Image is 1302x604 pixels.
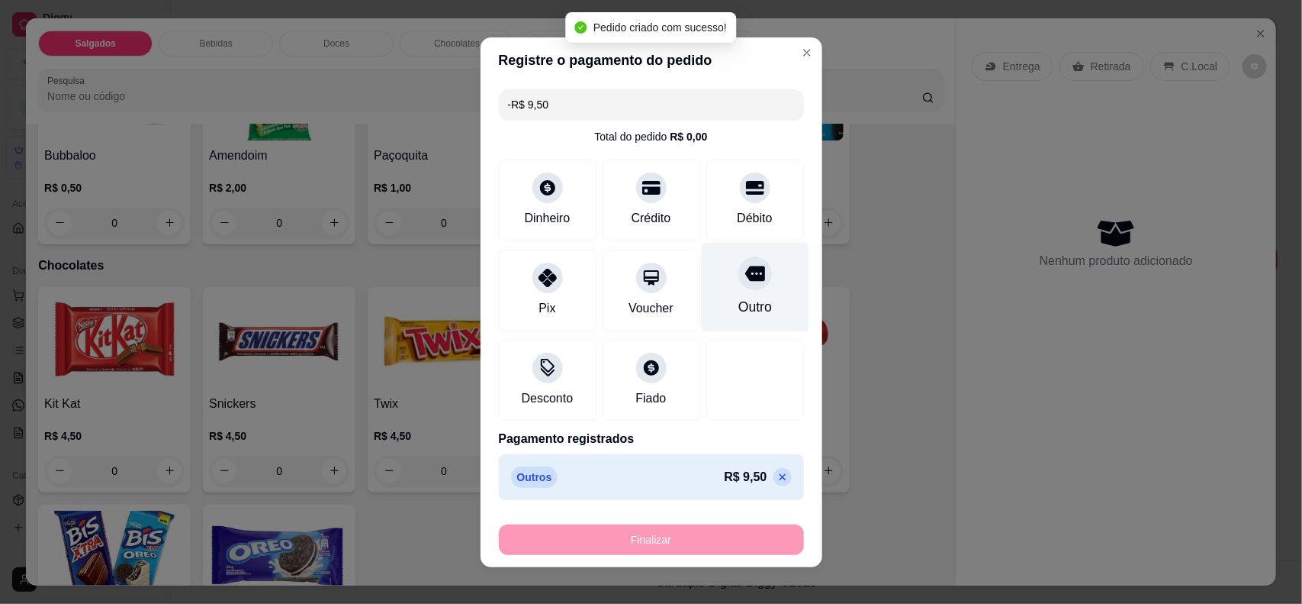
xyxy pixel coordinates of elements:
input: Ex.: hambúrguer de cordeiro [508,89,795,120]
p: Pagamento registrados [499,430,804,448]
span: check-circle [575,21,587,34]
div: R$ 0,00 [670,129,707,144]
p: R$ 9,50 [724,468,767,486]
div: Voucher [628,299,674,318]
header: Registre o pagamento do pedido [481,37,822,83]
div: Pix [538,299,555,318]
div: Fiado [635,389,666,408]
p: Outros [511,467,558,488]
button: Close [795,40,819,65]
div: Débito [737,209,772,228]
div: Dinheiro [525,209,571,228]
div: Crédito [632,209,671,228]
div: Total do pedido [594,129,707,144]
span: Pedido criado com sucesso! [593,21,727,34]
div: Outro [738,297,771,317]
div: Desconto [522,389,574,408]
